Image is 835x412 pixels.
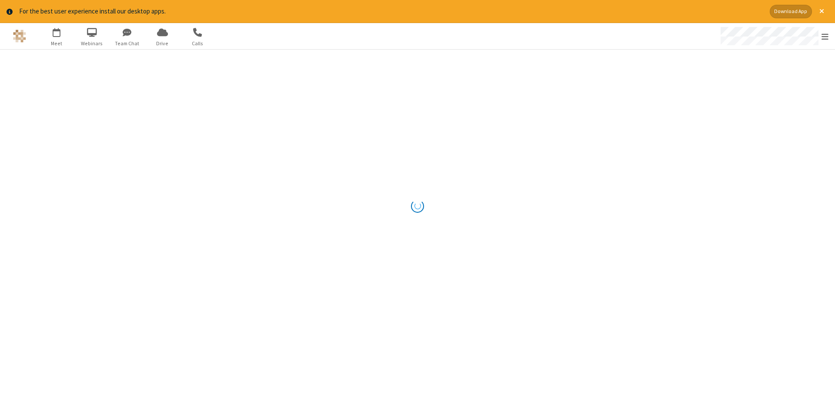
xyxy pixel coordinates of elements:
span: Drive [146,40,179,47]
img: QA Selenium DO NOT DELETE OR CHANGE [13,30,26,43]
span: Webinars [76,40,108,47]
span: Meet [40,40,73,47]
iframe: Chat [813,389,828,406]
div: For the best user experience install our desktop apps. [19,7,763,17]
button: Download App [770,5,812,18]
div: Open menu [712,23,835,49]
span: Team Chat [111,40,144,47]
button: Logo [3,23,36,49]
span: Calls [181,40,214,47]
button: Close alert [815,5,828,18]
